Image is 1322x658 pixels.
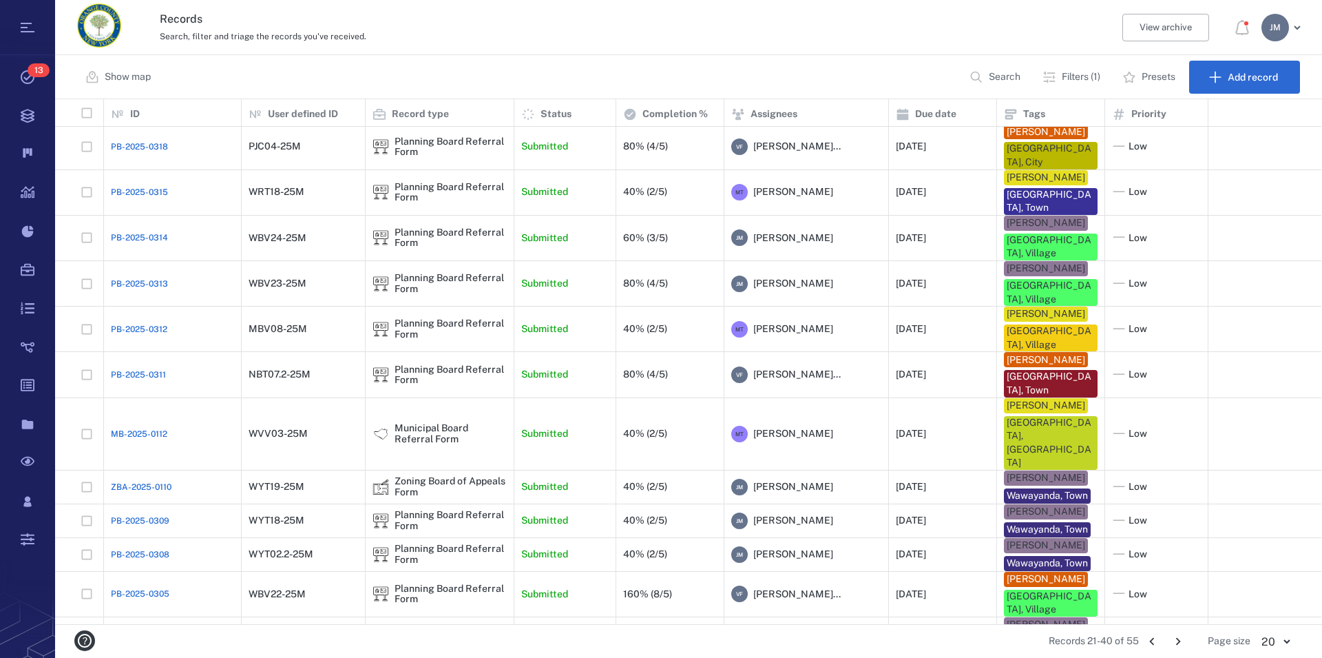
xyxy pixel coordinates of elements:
div: Planning Board Referral Form [395,510,507,531]
span: [PERSON_NAME] [753,232,833,245]
span: Low [1129,427,1147,441]
div: V F [731,586,748,602]
span: [PERSON_NAME]... [753,140,841,154]
div: Planning Board Referral Form [395,227,507,249]
div: [DATE] [896,233,926,243]
a: PB-2025-0312 [111,323,167,336]
div: Wawayanda, Town [1007,489,1088,503]
button: help [69,625,101,657]
span: Low [1129,232,1147,245]
a: PB-2025-0311 [111,369,166,381]
button: View archive [1122,14,1209,41]
div: 160% (8/5) [623,589,672,599]
div: [GEOGRAPHIC_DATA], [GEOGRAPHIC_DATA] [1007,416,1095,470]
div: J M [731,229,748,246]
div: [DATE] [896,278,926,289]
span: Low [1129,322,1147,336]
img: icon Planning Board Referral Form [373,321,389,338]
div: Planning Board Referral Form [373,138,389,155]
div: [GEOGRAPHIC_DATA], Village [1007,234,1095,260]
span: Help [31,10,59,22]
a: PB-2025-0313 [111,278,168,290]
div: V F [731,138,748,155]
p: Submitted [521,368,568,382]
button: Go to next page [1167,630,1189,652]
div: [GEOGRAPHIC_DATA], Village [1007,279,1095,306]
div: Planning Board Referral Form [395,318,507,340]
a: PB-2025-0308 [111,548,169,561]
nav: pagination navigation [1139,630,1191,652]
div: 40% (2/5) [623,429,667,439]
a: ZBA-2025-0110 [111,481,171,493]
a: PB-2025-0314 [111,232,168,244]
a: MB-2025-0112 [111,428,167,440]
img: icon Planning Board Referral Form [373,367,389,383]
div: [DATE] [896,369,926,380]
div: Planning Board Referral Form [373,367,389,383]
div: WBV23-25M [249,278,306,289]
span: PB-2025-0318 [111,141,168,153]
div: [DATE] [896,589,926,599]
p: Submitted [521,548,568,562]
p: Tags [1023,107,1045,121]
div: [GEOGRAPHIC_DATA], Village [1007,325,1095,351]
div: [PERSON_NAME] [1007,262,1085,276]
div: [PERSON_NAME] [1007,505,1085,519]
span: Page size [1208,635,1250,648]
div: Planning Board Referral Form [395,364,507,386]
div: WVV03-25M [249,429,308,439]
h3: Records [160,11,910,28]
div: Planning Board Referral Form [373,276,389,292]
div: [DATE] [896,429,926,439]
div: Planning Board Referral Form [373,321,389,338]
div: [PERSON_NAME] [1007,573,1085,586]
div: 20 [1250,634,1300,650]
p: Assignees [751,107,797,121]
span: Low [1129,480,1147,494]
div: MBV08-25M [249,324,307,334]
span: Low [1129,548,1147,562]
div: NBT07.2-25M [249,369,311,380]
div: M T [731,321,748,338]
div: Zoning Board of Appeals Form [373,479,389,495]
p: Search [989,70,1020,84]
button: Go to previous page [1141,630,1163,652]
div: Planning Board Referral Form [395,182,507,203]
span: [PERSON_NAME] [753,427,833,441]
div: [DATE] [896,482,926,492]
div: [DATE] [896,549,926,559]
p: Completion % [642,107,708,121]
span: [PERSON_NAME]... [753,368,841,382]
div: 40% (2/5) [623,549,667,559]
span: Low [1129,368,1147,382]
img: icon Planning Board Referral Form [373,184,389,201]
span: Low [1129,277,1147,291]
a: PB-2025-0309 [111,515,169,527]
div: [PERSON_NAME] [1007,618,1085,632]
img: Orange County Planning Department logo [77,3,121,48]
div: 40% (2/5) [623,187,667,197]
img: icon Planning Board Referral Form [373,138,389,155]
div: M T [731,426,748,442]
span: Low [1129,140,1147,154]
span: [PERSON_NAME] [753,480,833,494]
img: icon Planning Board Referral Form [373,586,389,602]
div: Planning Board Referral Form [395,273,507,294]
button: Show map [77,61,162,94]
div: Planning Board Referral Form [373,546,389,563]
div: 80% (4/5) [623,369,668,380]
div: 40% (2/5) [623,324,667,334]
div: Planning Board Referral Form [395,584,507,605]
span: [PERSON_NAME] [753,514,833,528]
a: PB-2025-0305 [111,588,169,600]
p: Submitted [521,277,568,291]
p: Submitted [521,140,568,154]
div: [DATE] [896,141,926,152]
img: icon Planning Board Referral Form [373,513,389,529]
div: 80% (4/5) [623,278,668,289]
